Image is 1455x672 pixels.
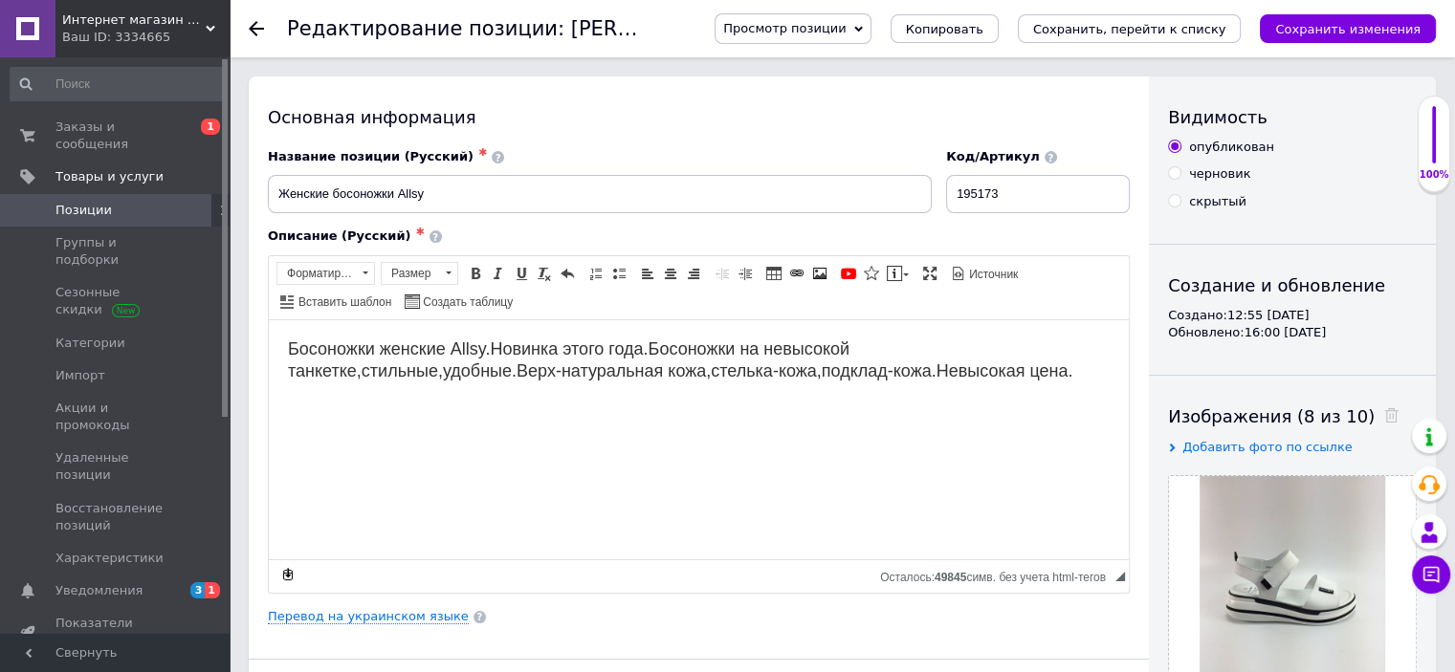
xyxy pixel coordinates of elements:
div: опубликован [1189,139,1274,156]
button: Чат с покупателем [1412,555,1450,594]
a: Добавить видео с YouTube [838,263,859,284]
span: Восстановление позиций [55,500,177,534]
div: 100% Качество заполнения [1418,96,1450,192]
div: Обновлено: 16:00 [DATE] [1168,324,1417,341]
span: Форматирование [277,263,356,284]
div: 100% [1419,168,1449,182]
div: Основная информация [268,105,1130,129]
span: Создать таблицу [420,294,513,311]
a: Полужирный (Ctrl+B) [465,263,486,284]
span: Уведомления [55,582,143,599]
span: 1 [205,582,220,598]
span: Размер [382,263,439,284]
i: Сохранить, перейти к списку [1033,22,1226,36]
span: Копировать [906,22,983,36]
button: Сохранить изменения [1260,14,1436,43]
span: Показатели работы компании [55,615,177,649]
span: Название позиции (Русский) [268,149,474,163]
span: Код/Артикул [946,149,1040,163]
span: Позиции [55,202,112,219]
a: Создать таблицу [402,291,516,312]
span: Категории [55,335,125,352]
span: Акции и промокоды [55,400,177,434]
a: Подчеркнутый (Ctrl+U) [511,263,532,284]
a: Источник [948,263,1021,284]
span: Импорт [55,367,105,384]
div: Создание и обновление [1168,273,1417,297]
input: Например, H&M женское платье зеленое 38 размер вечернее макси с блестками [268,175,932,213]
a: Убрать форматирование [534,263,555,284]
span: ✱ [478,146,487,159]
a: Уменьшить отступ [712,263,733,284]
div: Подсчет символов [880,566,1115,584]
span: 1 [201,119,220,135]
div: черновик [1189,165,1250,183]
input: Поиск [10,67,226,101]
a: Таблица [763,263,784,284]
button: Сохранить, перейти к списку [1018,14,1242,43]
i: Сохранить изменения [1275,22,1421,36]
span: Сезонные скидки [55,284,177,318]
a: Вставить шаблон [277,291,394,312]
span: Группы и подборки [55,234,177,269]
span: Удаленные позиции [55,449,177,484]
span: Характеристики [55,550,164,567]
span: Добавить фото по ссылке [1182,440,1353,454]
a: Отменить (Ctrl+Z) [557,263,578,284]
a: Вставить иконку [861,263,882,284]
span: Товары и услуги [55,168,164,185]
a: Сделать резервную копию сейчас [277,564,298,585]
div: Создано: 12:55 [DATE] [1168,307,1417,324]
a: Вставить/Редактировать ссылку (Ctrl+L) [786,263,807,284]
a: Вставить сообщение [884,263,912,284]
div: скрытый [1189,193,1246,210]
a: Вставить / удалить маркированный список [608,263,629,284]
span: Описание (Русский) [268,228,410,243]
a: Перевод на украинском языке [268,609,469,624]
span: Интернет магазин обуви Olimp-shoes [62,11,206,29]
span: Заказы и сообщения [55,119,177,153]
span: 3 [190,582,206,598]
span: 49845 [935,571,966,584]
iframe: Визуальный текстовый редактор, A2325359-09F5-4BAC-AA8A-C54E24EB1F8C [269,320,1129,559]
a: По центру [660,263,681,284]
button: Копировать [891,14,999,43]
a: Размер [381,262,458,285]
span: Вставить шаблон [296,294,391,311]
a: Развернуть [919,263,940,284]
span: Источник [966,267,1018,283]
div: Видимость [1168,105,1417,129]
a: Изображение [809,263,830,284]
div: Ваш ID: 3334665 [62,29,230,46]
a: Увеличить отступ [735,263,756,284]
h1: Редактирование позиции: Женские босоножки Allsy [287,17,791,40]
a: По левому краю [637,263,658,284]
span: Перетащите для изменения размера [1115,572,1125,581]
a: По правому краю [683,263,704,284]
a: Курсив (Ctrl+I) [488,263,509,284]
a: Форматирование [276,262,375,285]
span: ✱ [415,226,424,238]
div: Изображения (8 из 10) [1168,404,1417,428]
span: Просмотр позиции [723,21,846,35]
a: Вставить / удалить нумерованный список [585,263,606,284]
div: Вернуться назад [249,21,264,36]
